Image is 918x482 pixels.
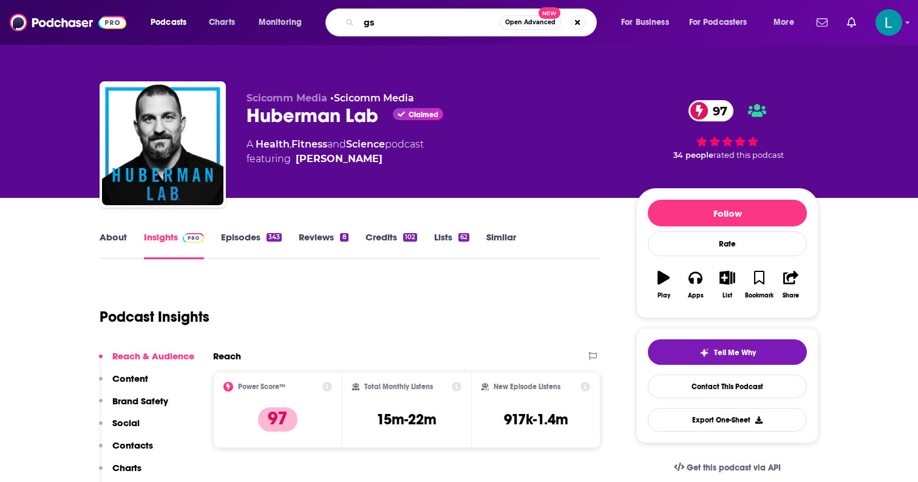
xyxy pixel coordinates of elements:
[258,407,297,432] p: 97
[689,14,747,31] span: For Podcasters
[500,15,561,30] button: Open AdvancedNew
[330,92,414,104] span: •
[250,13,318,32] button: open menu
[648,375,807,398] a: Contact This Podcast
[340,233,348,242] div: 8
[621,14,669,31] span: For Business
[112,417,140,429] p: Social
[112,462,141,474] p: Charts
[722,292,732,299] div: List
[259,14,302,31] span: Monitoring
[745,292,773,299] div: Bookmark
[875,9,902,36] span: Logged in as luca86468
[209,14,235,31] span: Charts
[648,231,807,256] div: Rate
[151,14,186,31] span: Podcasts
[256,138,290,150] a: Health
[112,373,148,384] p: Content
[687,463,781,473] span: Get this podcast via API
[773,14,794,31] span: More
[539,7,560,19] span: New
[681,13,765,32] button: open menu
[327,138,346,150] span: and
[290,138,291,150] span: ,
[648,408,807,432] button: Export One-Sheet
[99,440,153,462] button: Contacts
[648,263,679,307] button: Play
[714,348,756,358] span: Tell Me Why
[100,308,209,326] h1: Podcast Insights
[10,11,126,34] img: Podchaser - Follow, Share and Rate Podcasts
[346,138,385,150] a: Science
[296,152,382,166] a: Dr. Andrew Huberman
[183,233,204,243] img: Podchaser Pro
[100,231,127,259] a: About
[434,231,469,259] a: Lists62
[99,373,148,395] button: Content
[775,263,807,307] button: Share
[648,339,807,365] button: tell me why sparkleTell Me Why
[299,231,348,259] a: Reviews8
[688,292,704,299] div: Apps
[688,100,733,121] a: 97
[337,8,608,36] div: Search podcasts, credits, & more...
[648,200,807,226] button: Follow
[267,233,282,242] div: 343
[875,9,902,36] img: User Profile
[494,382,560,391] h2: New Episode Listens
[701,100,733,121] span: 97
[99,395,168,418] button: Brand Safety
[201,13,242,32] a: Charts
[679,263,711,307] button: Apps
[403,233,417,242] div: 102
[712,263,743,307] button: List
[221,231,282,259] a: Episodes343
[99,350,194,373] button: Reach & Audience
[505,19,556,25] span: Open Advanced
[246,92,327,104] span: Scicomm Media
[743,263,775,307] button: Bookmark
[102,84,223,205] img: Huberman Lab
[713,151,784,160] span: rated this podcast
[658,292,670,299] div: Play
[99,417,140,440] button: Social
[112,350,194,362] p: Reach & Audience
[409,112,438,118] span: Claimed
[334,92,414,104] a: Scicomm Media
[842,12,861,33] a: Show notifications dropdown
[246,137,424,166] div: A podcast
[142,13,202,32] button: open menu
[673,151,713,160] span: 34 people
[486,231,516,259] a: Similar
[364,382,433,391] h2: Total Monthly Listens
[144,231,204,259] a: InsightsPodchaser Pro
[213,350,241,362] h2: Reach
[238,382,285,391] h2: Power Score™
[112,440,153,451] p: Contacts
[765,13,809,32] button: open menu
[458,233,469,242] div: 62
[291,138,327,150] a: Fitness
[783,292,799,299] div: Share
[613,13,684,32] button: open menu
[699,348,709,358] img: tell me why sparkle
[376,410,437,429] h3: 15m-22m
[246,152,424,166] span: featuring
[812,12,832,33] a: Show notifications dropdown
[359,13,500,32] input: Search podcasts, credits, & more...
[636,92,818,168] div: 97 34 peoplerated this podcast
[112,395,168,407] p: Brand Safety
[875,9,902,36] button: Show profile menu
[365,231,417,259] a: Credits102
[504,410,568,429] h3: 917k-1.4m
